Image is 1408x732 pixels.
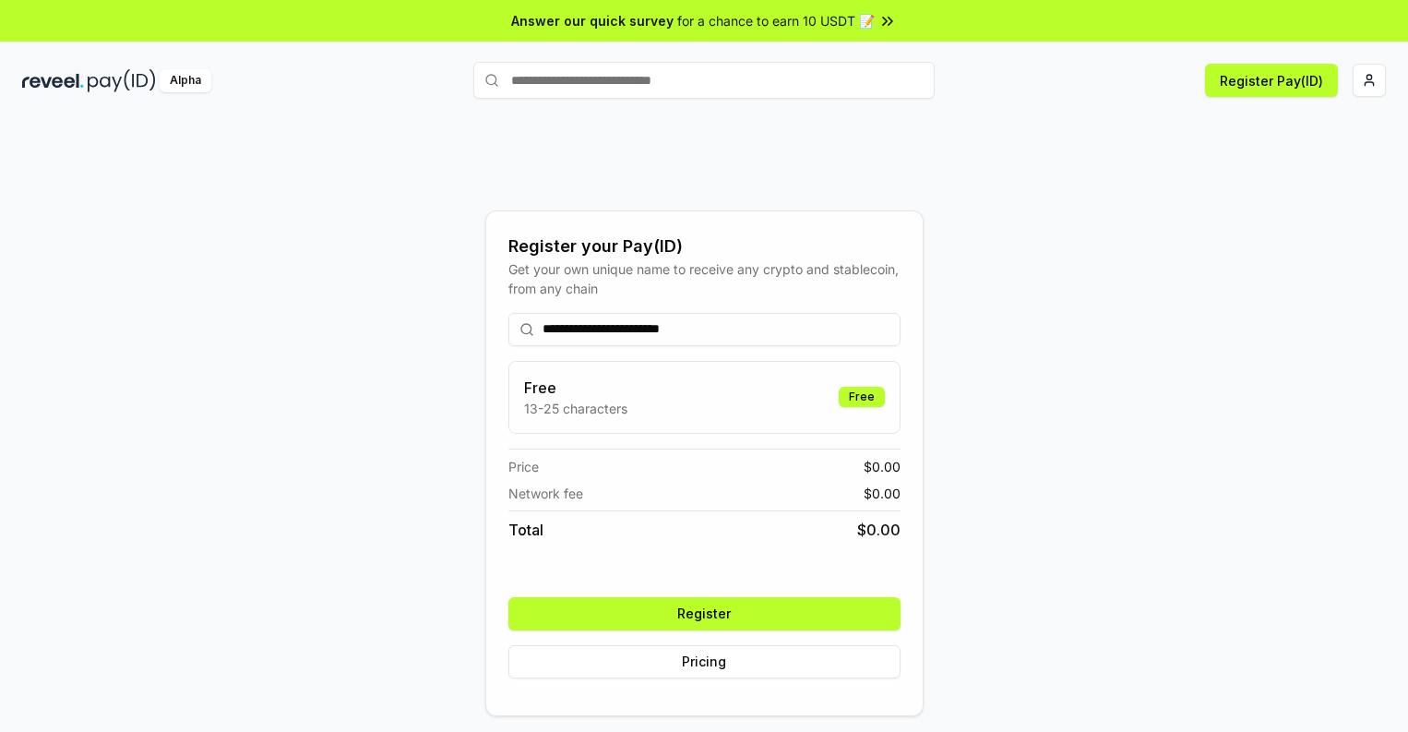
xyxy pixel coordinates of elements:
[864,457,901,476] span: $ 0.00
[524,399,627,418] p: 13-25 characters
[160,69,211,92] div: Alpha
[511,11,674,30] span: Answer our quick survey
[677,11,875,30] span: for a chance to earn 10 USDT 📝
[857,519,901,541] span: $ 0.00
[508,597,901,630] button: Register
[88,69,156,92] img: pay_id
[508,259,901,298] div: Get your own unique name to receive any crypto and stablecoin, from any chain
[839,387,885,407] div: Free
[864,484,901,503] span: $ 0.00
[524,377,627,399] h3: Free
[508,234,901,259] div: Register your Pay(ID)
[508,457,539,476] span: Price
[508,645,901,678] button: Pricing
[508,519,543,541] span: Total
[1205,64,1338,97] button: Register Pay(ID)
[508,484,583,503] span: Network fee
[22,69,84,92] img: reveel_dark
